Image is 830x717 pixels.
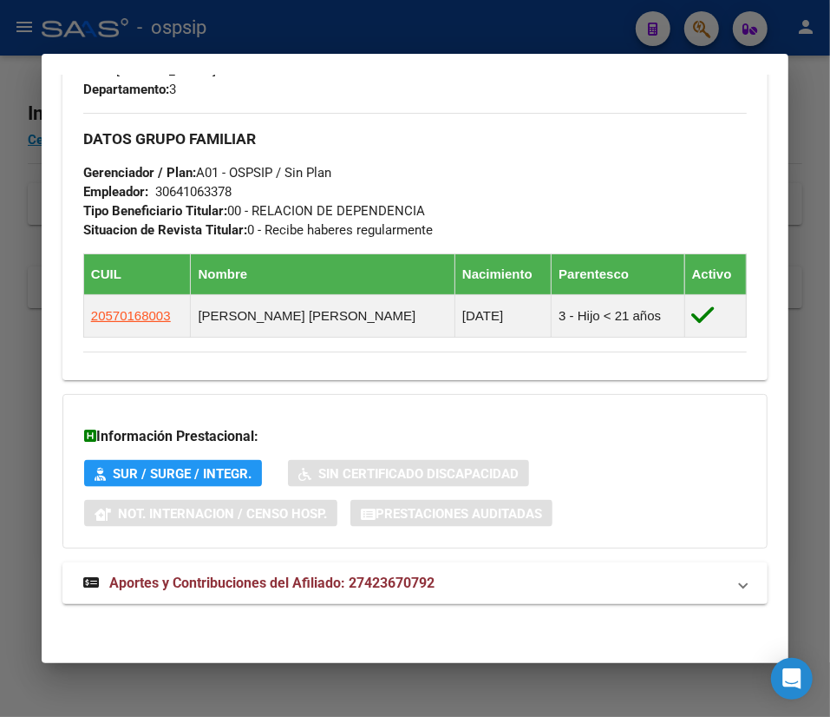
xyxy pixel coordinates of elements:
[83,82,169,97] strong: Departamento:
[191,254,455,295] th: Nombre
[83,184,148,200] strong: Empleador:
[84,460,262,487] button: SUR / SURGE / INTEGR.
[83,82,176,97] span: 3
[552,295,684,338] td: 3 - Hijo < 21 años
[83,203,425,219] span: 00 - RELACION DE DEPENDENCIA
[455,295,552,338] td: [DATE]
[109,575,435,591] span: Aportes y Contribuciones del Afiliado: 27423670792
[288,460,529,487] button: Sin Certificado Discapacidad
[113,466,252,482] span: SUR / SURGE / INTEGR.
[684,254,746,295] th: Activo
[155,182,232,201] div: 30641063378
[83,203,227,219] strong: Tipo Beneficiario Titular:
[83,222,247,238] strong: Situacion de Revista Titular:
[771,658,813,700] div: Open Intercom Messenger
[350,500,552,527] button: Prestaciones Auditadas
[552,254,684,295] th: Parentesco
[83,222,433,238] span: 0 - Recibe haberes regularmente
[376,506,542,522] span: Prestaciones Auditadas
[83,165,196,181] strong: Gerenciador / Plan:
[84,426,746,447] h3: Información Prestacional:
[91,308,171,323] span: 20570168003
[84,500,337,527] button: Not. Internacion / Censo Hosp.
[62,562,768,604] mat-expansion-panel-header: Aportes y Contribuciones del Afiliado: 27423670792
[118,506,327,522] span: Not. Internacion / Censo Hosp.
[83,129,747,148] h3: DATOS GRUPO FAMILIAR
[83,165,331,181] span: A01 - OSPSIP / Sin Plan
[318,466,519,482] span: Sin Certificado Discapacidad
[455,254,552,295] th: Nacimiento
[83,254,191,295] th: CUIL
[191,295,455,338] td: [PERSON_NAME] [PERSON_NAME]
